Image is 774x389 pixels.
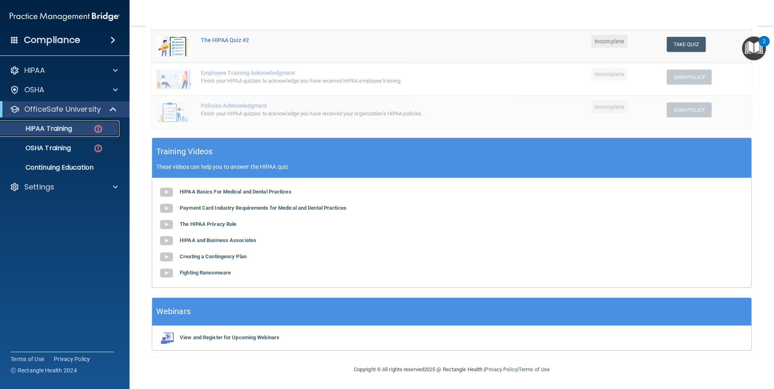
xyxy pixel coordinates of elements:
[24,85,45,95] p: OSHA
[156,304,191,319] h5: Webinars
[11,355,44,363] a: Terms of Use
[667,70,712,85] button: Sign Policy
[763,41,765,52] div: 2
[201,76,488,86] div: Finish your HIPAA quizzes to acknowledge you have received HIPAA employee training.
[201,109,488,119] div: Finish your HIPAA quizzes to acknowledge you have received your organization’s HIPAA policies.
[180,205,347,211] b: Payment Card Industry Requirements for Medical and Dental Practices
[156,164,747,170] p: These videos can help you to answer the HIPAA quiz
[158,184,174,200] img: gray_youtube_icon.38fcd6cc.png
[54,355,90,363] a: Privacy Policy
[24,104,101,114] p: OfficeSafe University
[158,332,174,344] img: webinarIcon.c7ebbf15.png
[591,100,627,113] span: Incomplete
[93,124,103,134] img: danger-circle.6113f641.png
[180,334,279,340] b: View and Register for Upcoming Webinars
[158,233,174,249] img: gray_youtube_icon.38fcd6cc.png
[24,182,54,192] p: Settings
[201,102,488,109] div: Policies Acknowledgment
[158,200,174,217] img: gray_youtube_icon.38fcd6cc.png
[667,37,706,52] button: Take Quiz
[10,182,118,192] a: Settings
[180,189,291,195] b: HIPAA Basics For Medical and Dental Practices
[5,125,72,133] p: HIPAA Training
[180,253,247,259] b: Creating a Contingency Plan
[5,164,116,172] p: Continuing Education
[5,144,71,152] p: OSHA Training
[10,85,118,95] a: OSHA
[591,68,627,81] span: Incomplete
[158,249,174,265] img: gray_youtube_icon.38fcd6cc.png
[304,357,600,383] div: Copyright © All rights reserved 2025 @ Rectangle Health | |
[10,104,117,114] a: OfficeSafe University
[634,332,764,364] iframe: Drift Widget Chat Controller
[158,265,174,281] img: gray_youtube_icon.38fcd6cc.png
[201,37,488,43] div: The HIPAA Quiz #2
[180,221,236,227] b: The HIPAA Privacy Rule
[742,36,766,60] button: Open Resource Center, 2 new notifications
[24,66,45,75] p: HIPAA
[180,237,256,243] b: HIPAA and Business Associates
[180,270,231,276] b: Fighting Ransomware
[156,145,213,159] h5: Training Videos
[24,34,80,46] h4: Compliance
[11,366,77,374] span: Ⓒ Rectangle Health 2024
[591,35,627,48] span: Incomplete
[667,102,712,117] button: Sign Policy
[519,366,550,372] a: Terms of Use
[158,217,174,233] img: gray_youtube_icon.38fcd6cc.png
[201,70,488,76] div: Employee Training Acknowledgment
[485,366,517,372] a: Privacy Policy
[93,143,103,153] img: danger-circle.6113f641.png
[10,66,118,75] a: HIPAA
[10,9,120,25] img: PMB logo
